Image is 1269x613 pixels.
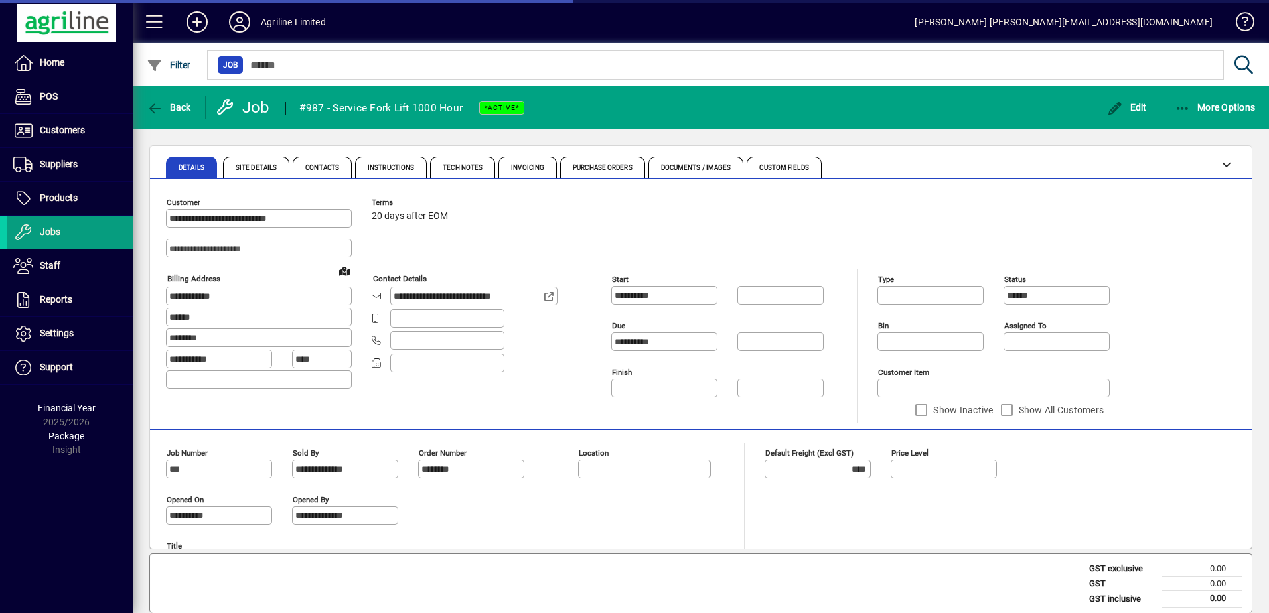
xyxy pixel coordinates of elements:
a: Knowledge Base [1226,3,1252,46]
mat-label: Bin [878,321,889,330]
mat-label: Customer [167,198,200,207]
a: View on map [334,260,355,281]
mat-label: Status [1004,275,1026,284]
a: Staff [7,249,133,283]
mat-label: Opened by [293,495,329,504]
span: Tech Notes [443,165,483,171]
a: Reports [7,283,133,316]
div: #987 - Service Fork Lift 1000 Hour [299,98,463,119]
a: Home [7,46,133,80]
span: Customers [40,125,85,135]
span: Contacts [305,165,339,171]
span: 20 days after EOM [372,211,448,222]
mat-label: Order number [419,448,467,458]
span: Filter [147,60,191,70]
mat-label: Assigned to [1004,321,1047,330]
mat-label: Finish [612,368,632,377]
mat-label: Opened On [167,495,204,504]
a: Products [7,182,133,215]
span: Terms [372,198,451,207]
span: Site Details [236,165,277,171]
span: Back [147,102,191,113]
mat-label: Title [167,541,182,551]
span: Jobs [40,226,60,237]
mat-label: Price Level [891,448,929,458]
mat-label: Due [612,321,625,330]
span: More Options [1175,102,1256,113]
span: Purchase Orders [573,165,633,171]
span: Products [40,192,78,203]
mat-label: Customer Item [878,368,929,377]
span: Custom Fields [759,165,808,171]
span: Financial Year [38,403,96,413]
mat-label: Sold by [293,448,319,458]
button: Profile [218,10,261,34]
td: GST exclusive [1082,561,1162,577]
a: POS [7,80,133,113]
div: Job [216,97,272,118]
span: Invoicing [511,165,544,171]
span: Instructions [368,165,414,171]
span: Job [223,58,238,72]
td: GST [1082,576,1162,591]
span: POS [40,91,58,102]
div: [PERSON_NAME] [PERSON_NAME][EMAIL_ADDRESS][DOMAIN_NAME] [915,11,1213,33]
span: Details [179,165,204,171]
mat-label: Default Freight (excl GST) [765,448,854,458]
a: Suppliers [7,148,133,181]
mat-label: Job number [167,448,208,458]
td: 0.00 [1162,576,1242,591]
td: 0.00 [1162,591,1242,607]
td: 0.00 [1162,561,1242,577]
mat-label: Location [579,448,609,458]
span: Package [48,431,84,441]
span: Reports [40,294,72,305]
button: Add [176,10,218,34]
td: GST inclusive [1082,591,1162,607]
span: Documents / Images [661,165,731,171]
button: Back [143,96,194,119]
mat-label: Type [878,275,894,284]
button: More Options [1171,96,1259,119]
a: Customers [7,114,133,147]
span: Settings [40,328,74,338]
mat-label: Start [612,275,629,284]
span: Staff [40,260,60,271]
a: Support [7,351,133,384]
span: Edit [1107,102,1147,113]
span: Suppliers [40,159,78,169]
button: Edit [1104,96,1150,119]
span: Support [40,362,73,372]
span: Home [40,57,64,68]
a: Settings [7,317,133,350]
div: Agriline Limited [261,11,326,33]
button: Filter [143,53,194,77]
app-page-header-button: Back [133,96,206,119]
